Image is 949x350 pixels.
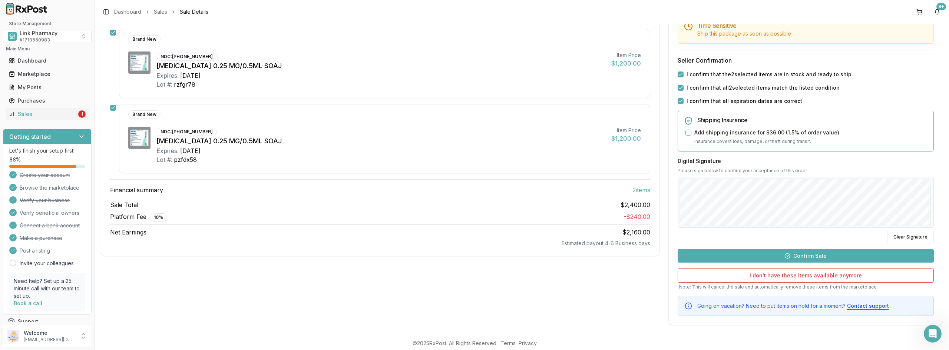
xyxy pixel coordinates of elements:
span: Post a listing [20,247,50,254]
a: Sales1 [6,107,89,121]
div: [DATE] [180,71,201,80]
div: Lot #: [156,155,172,164]
div: Brand New [128,110,161,119]
span: Link Pharmacy [20,30,57,37]
a: Privacy [519,340,537,346]
button: Confirm Sale [678,249,934,263]
button: Support [3,315,92,328]
div: 9+ [936,3,946,10]
div: Going on vacation? Need to put items on hold for a moment? [697,302,927,310]
h5: Shipping Insurance [697,117,927,123]
nav: breadcrumb [114,8,208,16]
button: Dashboard [3,55,92,67]
span: # 1710550983 [20,37,50,43]
span: Financial summary [110,186,163,194]
div: Item Price [611,127,641,134]
p: [EMAIL_ADDRESS][DOMAIN_NAME] [24,337,75,343]
div: Dashboard [9,57,86,64]
div: Expires: [156,71,179,80]
label: I confirm that the 2 selected items are in stock and ready to ship [687,71,852,78]
h3: Digital Signature [678,157,934,165]
a: Marketplace [6,67,89,81]
button: Select a view [3,30,92,43]
div: [DATE] [180,146,201,155]
img: RxPost Logo [3,3,50,15]
div: $1,200.00 [611,134,641,143]
span: Ship this package as soon as possible [697,30,791,37]
div: $1,200.00 [611,59,641,68]
span: Create your account [20,171,70,179]
p: Insurance covers loss, damage, or theft during transit. [694,138,927,145]
span: $2,400.00 [621,200,650,209]
h5: Time Sensitive [697,23,927,29]
div: Estimated payout 4-6 Business days [110,240,650,247]
a: Dashboard [114,8,141,16]
div: Sales [9,110,77,118]
div: [MEDICAL_DATA] 0.25 MG/0.5ML SOAJ [156,61,605,71]
span: Sale Details [180,8,208,16]
a: Dashboard [6,54,89,67]
p: Welcome [24,329,75,337]
h3: Seller Confirmation [678,56,934,65]
iframe: Intercom live chat [924,325,942,343]
div: rzfgr78 [174,80,195,89]
div: Brand New [128,35,161,43]
span: Verify beneficial owners [20,209,79,217]
div: 10 % [150,213,167,221]
span: 2 item s [632,186,650,194]
img: Wegovy 0.25 MG/0.5ML SOAJ [128,51,151,74]
img: Wegovy 0.25 MG/0.5ML SOAJ [128,127,151,149]
span: Net Earnings [110,228,146,237]
h2: Main Menu [6,46,89,52]
span: Sale Total [110,200,138,209]
a: Terms [500,340,516,346]
div: NDC: [PHONE_NUMBER] [156,53,217,61]
p: Please sign below to confirm your acceptance of this order [678,168,934,174]
button: My Posts [3,81,92,93]
div: 1 [78,110,86,118]
label: I confirm that all 2 selected items match the listed condition [687,84,840,91]
button: I don't have these items available anymore [678,269,934,283]
p: Let's finish your setup first! [9,147,85,154]
span: Connect a bank account [20,222,80,229]
button: Contact support [847,302,889,310]
div: NDC: [PHONE_NUMBER] [156,128,217,136]
button: 9+ [931,6,943,18]
h3: Getting started [9,132,51,141]
span: Verify your business [20,197,70,204]
a: My Posts [6,81,89,94]
div: pzfdx58 [174,155,197,164]
div: Marketplace [9,70,86,78]
a: Invite your colleagues [20,260,74,267]
button: Marketplace [3,68,92,80]
div: Lot #: [156,80,172,89]
span: - $240.00 [624,213,650,220]
span: 88 % [9,156,21,163]
button: Purchases [3,95,92,107]
label: I confirm that all expiration dates are correct [687,97,802,105]
a: Sales [154,8,167,16]
button: Clear Signature [887,231,934,243]
a: Book a call [14,300,42,306]
span: Platform Fee [110,212,167,221]
div: Expires: [156,146,179,155]
h2: Store Management [3,21,92,27]
img: User avatar [7,330,19,342]
div: [MEDICAL_DATA] 0.25 MG/0.5ML SOAJ [156,136,605,146]
div: My Posts [9,84,86,91]
span: Browse the marketplace [20,184,79,191]
label: Add shipping insurance for $36.00 ( 1.5 % of order value) [694,129,839,136]
a: Purchases [6,94,89,107]
p: Need help? Set up a 25 minute call with our team to set up. [14,277,81,300]
span: $2,160.00 [622,229,650,236]
span: Make a purchase [20,234,62,242]
button: Sales1 [3,108,92,120]
p: Note: This will cancel the sale and automatically remove these items from the marketplace. [678,284,934,290]
div: Purchases [9,97,86,104]
div: Item Price [611,51,641,59]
